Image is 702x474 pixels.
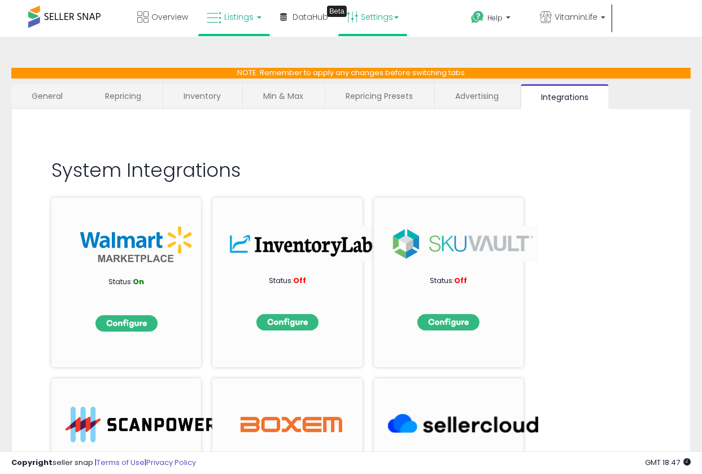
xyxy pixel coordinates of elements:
[417,314,479,331] img: configbtn.png
[487,13,503,23] span: Help
[133,276,144,287] span: On
[11,457,53,468] strong: Copyright
[293,11,328,23] span: DataHub
[388,407,538,442] img: SellerCloud_266x63.png
[97,457,145,468] a: Terms of Use
[243,84,324,108] a: Min & Max
[293,275,306,286] span: Off
[555,11,598,23] span: VitaminLife
[435,84,519,108] a: Advertising
[521,84,609,109] a: Integrations
[151,11,188,23] span: Overview
[327,6,347,17] div: Tooltip anchor
[462,2,530,37] a: Help
[11,458,196,468] div: seller snap | |
[11,84,84,108] a: General
[11,68,691,79] p: NOTE: Remember to apply any changes before switching tabs
[454,275,467,286] span: Off
[146,457,196,468] a: Privacy Policy
[51,160,651,181] h2: System Integrations
[470,10,485,24] i: Get Help
[226,226,377,262] img: inv.png
[95,315,158,332] img: configbtn.png
[85,84,162,108] a: Repricing
[325,84,433,108] a: Repricing Presets
[224,11,254,23] span: Listings
[241,276,334,286] p: Status:
[66,407,216,442] img: ScanPower-logo.png
[163,84,241,108] a: Inventory
[256,314,319,331] img: configbtn.png
[402,276,495,286] p: Status:
[645,457,691,468] span: 2025-10-14 18:47 GMT
[80,277,173,288] p: Status:
[80,226,193,263] img: walmart_int.png
[241,407,342,442] img: Boxem Logo
[388,226,538,262] img: sku.png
